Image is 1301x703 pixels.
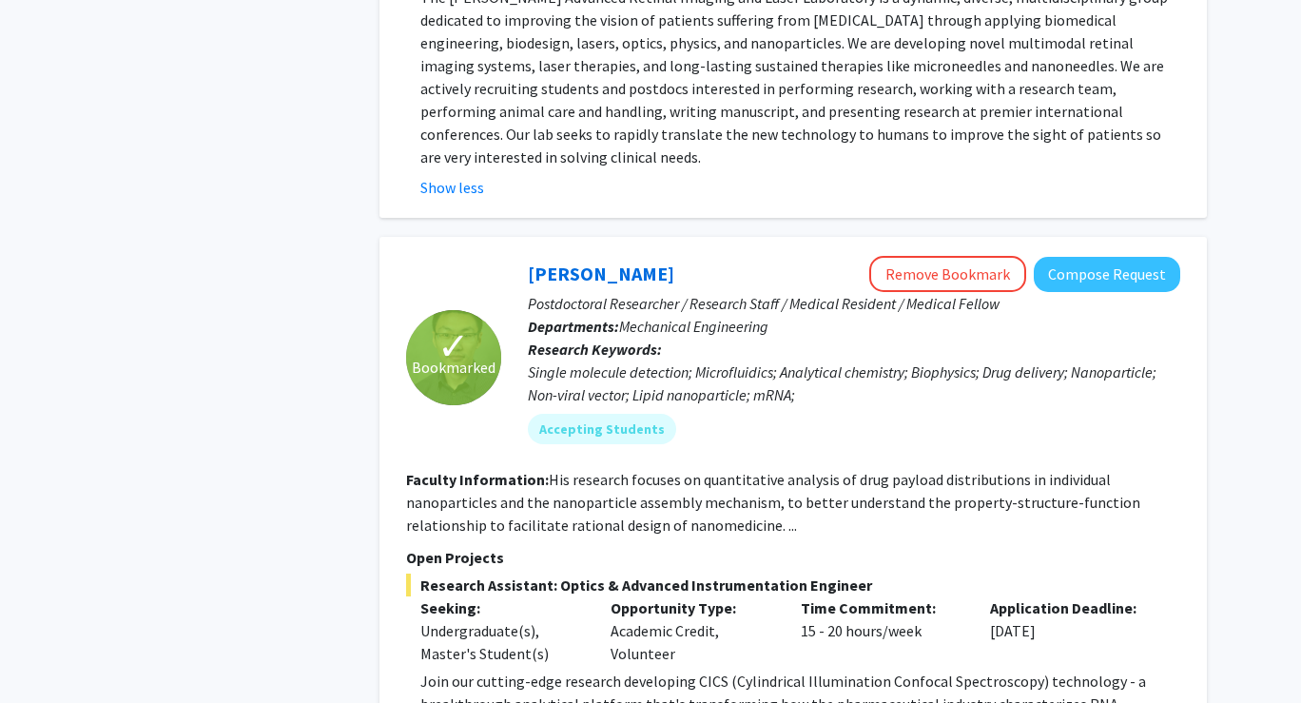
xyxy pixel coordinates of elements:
[869,256,1026,292] button: Remove Bookmark
[786,596,977,665] div: 15 - 20 hours/week
[528,414,676,444] mat-chip: Accepting Students
[406,470,1140,535] fg-read-more: His research focuses on quantitative analysis of drug payload distributions in individual nanopar...
[619,317,768,336] span: Mechanical Engineering
[420,596,582,619] p: Seeking:
[596,596,786,665] div: Academic Credit, Volunteer
[406,546,1180,569] p: Open Projects
[528,262,674,285] a: [PERSON_NAME]
[528,292,1180,315] p: Postdoctoral Researcher / Research Staff / Medical Resident / Medical Fellow
[437,337,470,356] span: ✓
[14,617,81,689] iframe: Chat
[1034,257,1180,292] button: Compose Request to Sixuan Li
[801,596,962,619] p: Time Commitment:
[420,619,582,665] div: Undergraduate(s), Master's Student(s)
[406,470,549,489] b: Faculty Information:
[976,596,1166,665] div: [DATE]
[412,356,495,379] span: Bookmarked
[528,340,662,359] b: Research Keywords:
[528,317,619,336] b: Departments:
[528,361,1180,406] div: Single molecule detection; Microfluidics; Analytical chemistry; Biophysics; Drug delivery; Nanopa...
[990,596,1152,619] p: Application Deadline:
[406,574,1180,596] span: Research Assistant: Optics & Advanced Instrumentation Engineer
[420,176,484,199] button: Show less
[611,596,772,619] p: Opportunity Type:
